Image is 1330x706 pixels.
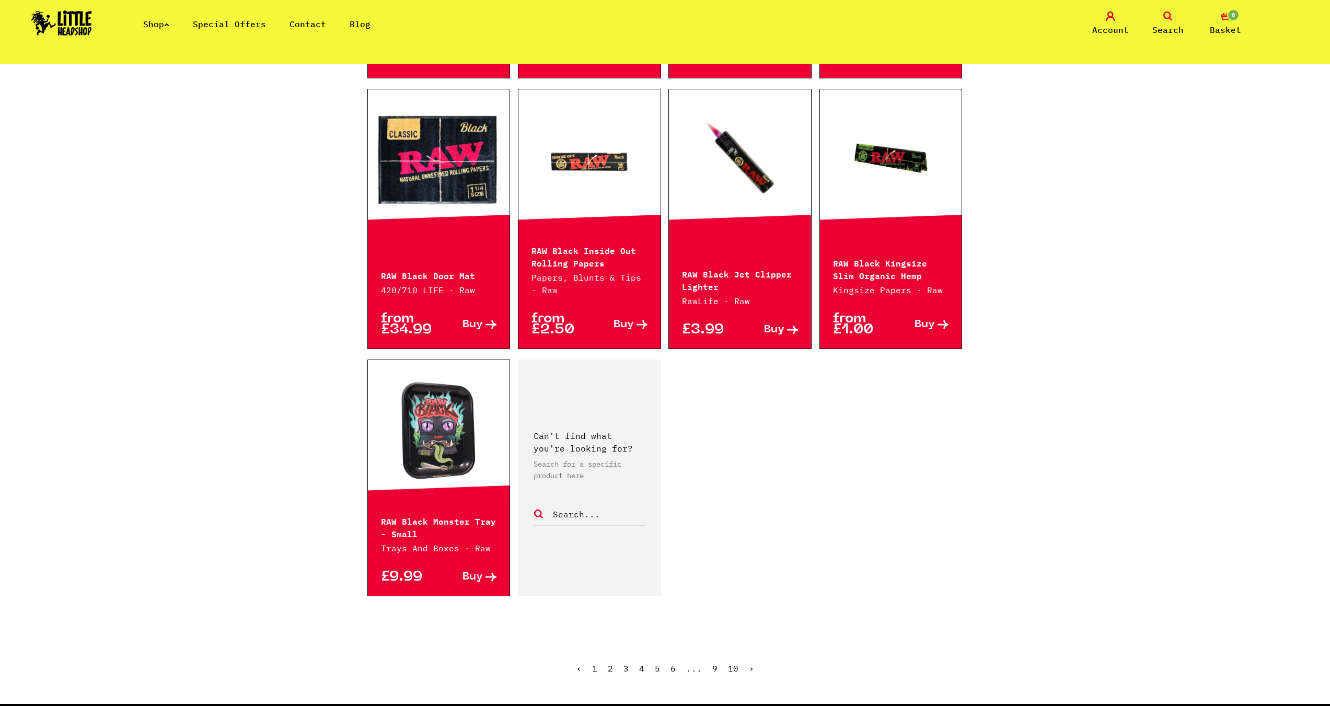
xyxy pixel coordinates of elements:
[1142,11,1194,36] a: Search
[682,267,798,292] p: RAW Black Jet Clipper Lighter
[531,271,647,296] p: Papers, Blunts & Tips · Raw
[764,325,784,335] span: Buy
[462,572,483,583] span: Buy
[592,663,597,674] span: 1
[381,514,497,539] p: RAW Black Monster Tray - Small
[381,269,497,281] p: RAW Black Door Mat
[350,19,371,29] a: Blog
[438,572,496,583] a: Buy
[833,256,949,281] p: RAW Black Kingsize Slim Organic Hemp
[576,664,582,673] li: « Previous
[290,19,326,29] a: Contact
[670,663,676,674] a: 6
[608,663,613,674] a: 2
[833,54,891,65] p: £34.99
[749,663,754,674] a: Next »
[381,284,497,296] p: 420/710 LIFE · Raw
[655,663,660,674] a: 5
[614,319,634,330] span: Buy
[1152,24,1184,36] span: Search
[143,19,169,29] a: Shop
[531,244,647,269] p: RAW Black Inside Out Rolling Papers
[193,19,266,29] a: Special Offers
[462,319,483,330] span: Buy
[381,314,439,335] p: from £34.99
[833,314,891,335] p: from £1.00
[682,43,740,65] p: from £5.00
[712,663,718,674] a: 9
[1210,24,1241,36] span: Basket
[531,54,589,65] p: £24.99
[576,663,582,674] span: ‹
[1227,9,1240,21] span: 0
[381,54,439,65] p: £24.99
[728,663,738,674] a: 10
[639,663,644,674] a: 4
[31,10,92,36] img: Little Head Shop Logo
[833,284,949,296] p: Kingsize Papers · Raw
[682,325,740,335] p: £3.99
[623,663,629,674] a: 3
[682,295,798,307] p: RawLife · Raw
[589,314,647,335] a: Buy
[381,542,497,554] p: Trays And Boxes · Raw
[1092,24,1129,36] span: Account
[531,314,589,335] p: from £2.50
[686,663,702,674] span: ...
[552,507,645,521] input: Search...
[438,314,496,335] a: Buy
[1199,11,1252,36] a: 0 Basket
[891,314,949,335] a: Buy
[381,572,439,583] p: £9.99
[915,319,935,330] span: Buy
[740,325,798,335] a: Buy
[534,430,645,455] p: Can't find what you're looking for?
[534,458,645,481] p: Search for a specific product here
